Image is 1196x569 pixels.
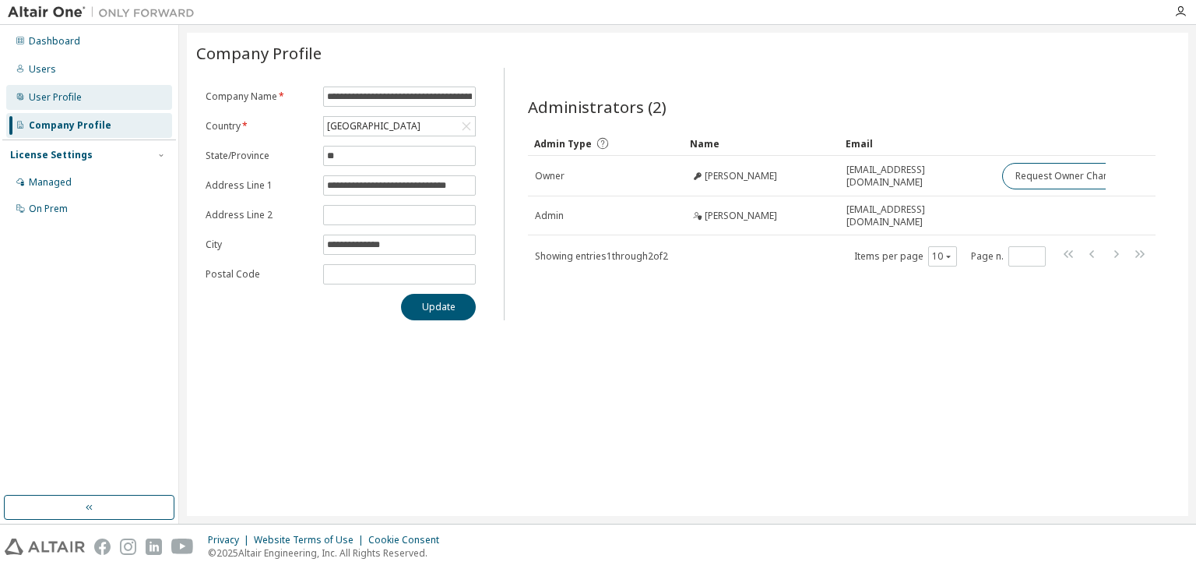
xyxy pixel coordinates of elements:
span: Company Profile [196,42,322,64]
img: linkedin.svg [146,539,162,555]
label: Country [206,120,314,133]
div: Cookie Consent [368,534,448,546]
img: altair_logo.svg [5,539,85,555]
span: Page n. [971,246,1046,267]
label: Address Line 2 [206,209,314,221]
img: Altair One [8,5,202,20]
div: On Prem [29,203,68,215]
span: [PERSON_NAME] [705,210,777,222]
span: Owner [535,170,565,182]
button: 10 [932,250,953,263]
span: [EMAIL_ADDRESS][DOMAIN_NAME] [846,203,988,228]
label: Company Name [206,90,314,103]
span: Showing entries 1 through 2 of 2 [535,249,668,263]
div: License Settings [10,149,93,161]
div: Website Terms of Use [254,534,368,546]
img: facebook.svg [94,539,111,555]
span: [EMAIL_ADDRESS][DOMAIN_NAME] [846,164,988,189]
label: State/Province [206,150,314,162]
label: Postal Code [206,268,314,281]
div: Company Profile [29,119,111,132]
button: Request Owner Change [1002,163,1134,189]
span: [PERSON_NAME] [705,170,777,182]
div: [GEOGRAPHIC_DATA] [325,118,423,135]
span: Administrators (2) [528,96,667,118]
label: City [206,239,314,251]
div: User Profile [29,91,82,104]
div: Dashboard [29,35,80,48]
div: Name [690,131,833,156]
span: Items per page [854,246,957,267]
span: Admin Type [534,137,592,150]
p: © 2025 Altair Engineering, Inc. All Rights Reserved. [208,546,448,560]
div: [GEOGRAPHIC_DATA] [324,117,475,136]
div: Email [846,131,989,156]
button: Update [401,294,476,320]
div: Users [29,63,56,76]
img: instagram.svg [120,539,136,555]
img: youtube.svg [171,539,194,555]
span: Admin [535,210,564,222]
div: Privacy [208,534,254,546]
label: Address Line 1 [206,179,314,192]
div: Managed [29,176,72,189]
